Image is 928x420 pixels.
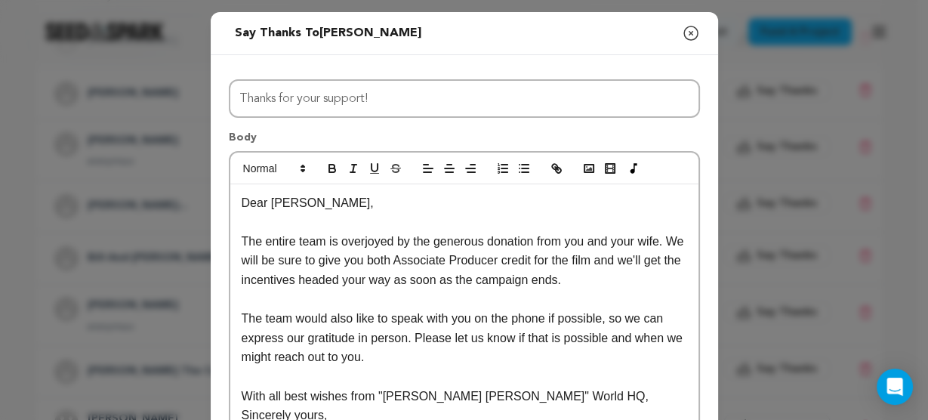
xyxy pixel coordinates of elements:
div: Open Intercom Messenger [877,369,913,405]
p: Dear [PERSON_NAME], [242,193,687,213]
input: Subject [229,79,700,118]
p: With all best wishes from "[PERSON_NAME] [PERSON_NAME]" World HQ, [242,387,687,406]
div: Say thanks to [235,24,421,42]
p: Body [229,130,700,151]
span: [PERSON_NAME] [319,27,421,39]
p: The team would also like to speak with you on the phone if possible, so we can express our gratit... [242,309,687,367]
p: The entire team is overjoyed by the generous donation from you and your wife. We will be sure to ... [242,232,687,290]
